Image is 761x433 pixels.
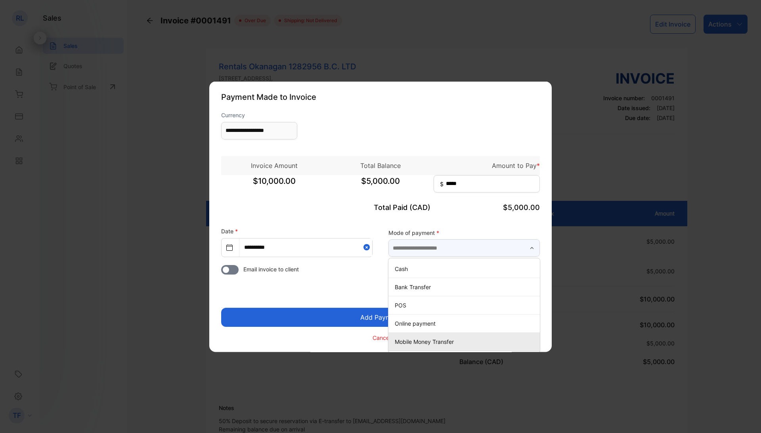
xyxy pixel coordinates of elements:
[395,265,537,273] p: Cash
[395,338,537,346] p: Mobile Money Transfer
[327,175,434,195] span: $5,000.00
[440,179,444,188] span: $
[395,283,537,291] p: Bank Transfer
[395,319,537,328] p: Online payment
[327,160,434,170] p: Total Balance
[395,301,537,309] p: POS
[221,160,327,170] p: Invoice Amount
[221,91,540,103] p: Payment Made to Invoice
[221,111,297,119] label: Currency
[221,175,327,195] span: $10,000.00
[434,160,540,170] p: Amount to Pay
[243,265,299,273] span: Email invoice to client
[221,307,540,326] button: Add Payment
[388,229,540,237] label: Mode of payment
[6,3,30,27] button: Open LiveChat chat widget
[363,238,372,256] button: Close
[221,227,238,234] label: Date
[373,334,390,342] p: Cancel
[327,202,434,212] p: Total Paid (CAD)
[503,203,540,211] span: $5,000.00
